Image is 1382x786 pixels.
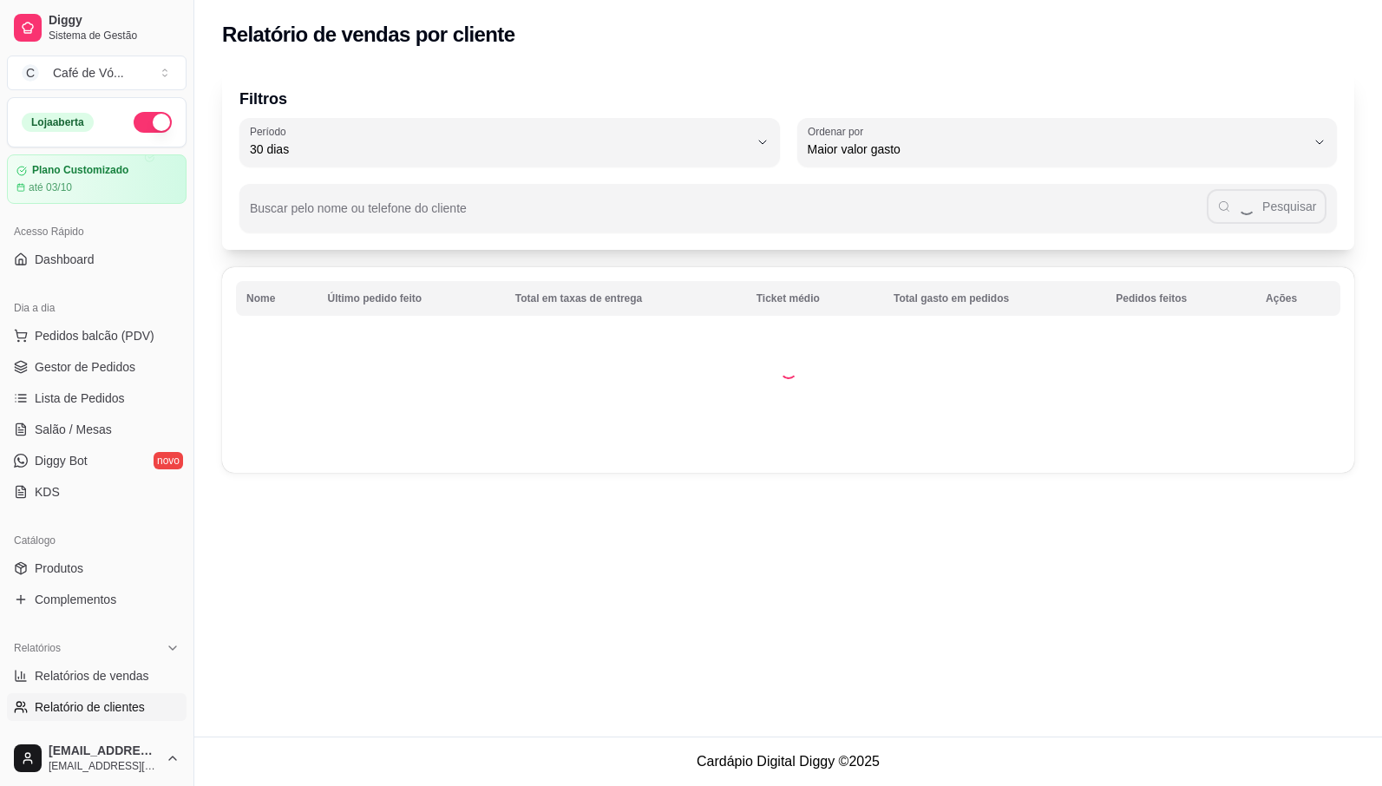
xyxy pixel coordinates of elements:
div: Acesso Rápido [7,218,187,246]
span: KDS [35,483,60,501]
span: [EMAIL_ADDRESS][DOMAIN_NAME] [49,743,159,759]
div: Loja aberta [22,113,94,132]
h2: Relatório de vendas por cliente [222,21,515,49]
button: Alterar Status [134,112,172,133]
button: Período30 dias [239,118,780,167]
span: Gestor de Pedidos [35,358,135,376]
span: 30 dias [250,141,749,158]
a: Dashboard [7,246,187,273]
span: Relatório de clientes [35,698,145,716]
a: Plano Customizadoaté 03/10 [7,154,187,204]
span: Produtos [35,560,83,577]
a: Relatório de mesas [7,724,187,752]
p: Filtros [239,87,1337,111]
article: Plano Customizado [32,164,128,177]
a: Lista de Pedidos [7,384,187,412]
button: Pedidos balcão (PDV) [7,322,187,350]
a: Salão / Mesas [7,416,187,443]
span: Lista de Pedidos [35,390,125,407]
article: até 03/10 [29,180,72,194]
span: Relatórios de vendas [35,667,149,684]
span: Pedidos balcão (PDV) [35,327,154,344]
a: DiggySistema de Gestão [7,7,187,49]
footer: Cardápio Digital Diggy © 2025 [194,737,1382,786]
span: Salão / Mesas [35,421,112,438]
span: C [22,64,39,82]
a: Relatório de clientes [7,693,187,721]
a: Relatórios de vendas [7,662,187,690]
span: Relatório de mesas [35,730,140,747]
button: Select a team [7,56,187,90]
a: Complementos [7,586,187,613]
a: KDS [7,478,187,506]
div: Loading [780,362,797,379]
div: Catálogo [7,527,187,554]
div: Dia a dia [7,294,187,322]
a: Diggy Botnovo [7,447,187,475]
span: Relatórios [14,641,61,655]
span: Diggy Bot [35,452,88,469]
span: Complementos [35,591,116,608]
button: [EMAIL_ADDRESS][DOMAIN_NAME][EMAIL_ADDRESS][DOMAIN_NAME] [7,737,187,779]
label: Período [250,124,291,139]
span: Diggy [49,13,180,29]
span: Dashboard [35,251,95,268]
input: Buscar pelo nome ou telefone do cliente [250,206,1207,224]
div: Café de Vó ... [53,64,124,82]
label: Ordenar por [808,124,869,139]
span: [EMAIL_ADDRESS][DOMAIN_NAME] [49,759,159,773]
span: Sistema de Gestão [49,29,180,43]
span: Maior valor gasto [808,141,1307,158]
button: Ordenar porMaior valor gasto [797,118,1338,167]
a: Produtos [7,554,187,582]
a: Gestor de Pedidos [7,353,187,381]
